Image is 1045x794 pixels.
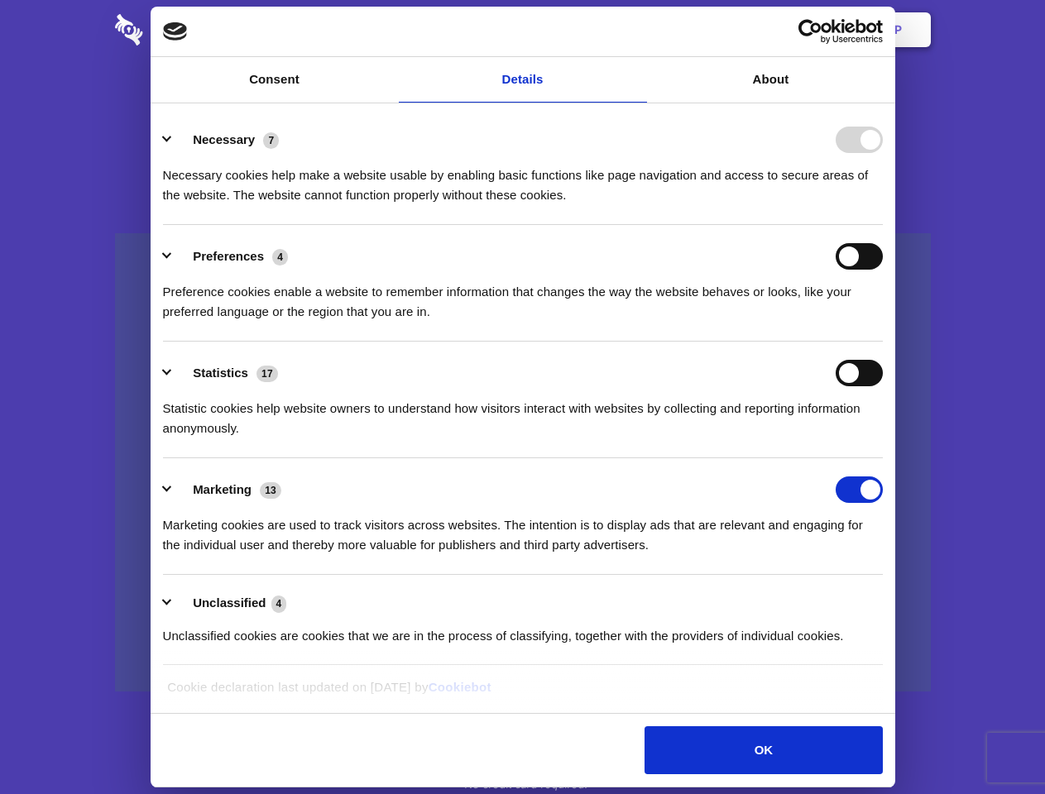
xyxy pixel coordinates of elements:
div: Preference cookies enable a website to remember information that changes the way the website beha... [163,270,883,322]
h1: Eliminate Slack Data Loss. [115,74,931,134]
button: Necessary (7) [163,127,290,153]
label: Preferences [193,249,264,263]
a: Usercentrics Cookiebot - opens in a new window [738,19,883,44]
button: Unclassified (4) [163,593,297,614]
button: OK [645,726,882,774]
button: Marketing (13) [163,476,292,503]
span: 17 [256,366,278,382]
iframe: Drift Widget Chat Controller [962,711,1025,774]
div: Marketing cookies are used to track visitors across websites. The intention is to display ads tha... [163,503,883,555]
span: 13 [260,482,281,499]
a: About [647,57,895,103]
h4: Auto-redaction of sensitive data, encrypted data sharing and self-destructing private chats. Shar... [115,151,931,205]
label: Statistics [193,366,248,380]
a: Pricing [486,4,558,55]
span: 7 [263,132,279,149]
div: Cookie declaration last updated on [DATE] by [155,677,890,710]
a: Login [750,4,822,55]
span: 4 [272,249,288,265]
a: Consent [151,57,399,103]
div: Necessary cookies help make a website usable by enabling basic functions like page navigation and... [163,153,883,205]
span: 4 [271,595,287,612]
div: Statistic cookies help website owners to understand how visitors interact with websites by collec... [163,386,883,438]
div: Unclassified cookies are cookies that we are in the process of classifying, together with the pro... [163,614,883,646]
button: Preferences (4) [163,243,299,270]
img: logo-wordmark-white-trans-d4663122ce5f474addd5e946df7df03e33cb6a1c49d2221995e7729f52c070b2.svg [115,14,256,45]
a: Contact [671,4,747,55]
a: Cookiebot [429,680,491,694]
a: Details [399,57,647,103]
label: Marketing [193,482,252,496]
a: Wistia video thumbnail [115,233,931,692]
img: logo [163,22,188,41]
button: Statistics (17) [163,360,289,386]
label: Necessary [193,132,255,146]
